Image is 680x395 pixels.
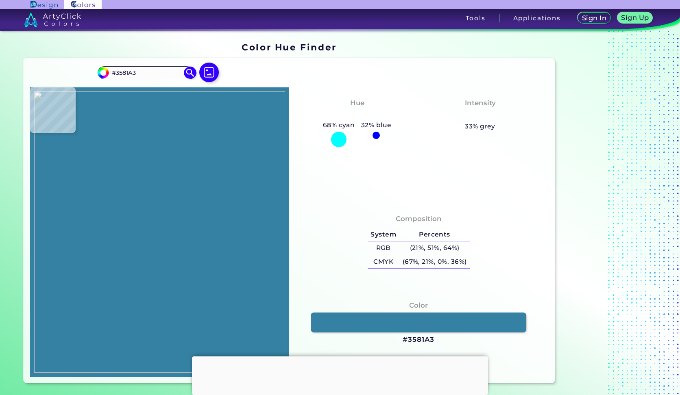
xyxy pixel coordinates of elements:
[331,110,384,120] h3: Bluish Cyan
[34,91,285,373] img: a839ebe2-eb8d-4dea-98e0-7a5857a2dc97
[368,255,399,269] h5: CMYK
[109,67,185,78] input: type color..
[350,97,364,109] h4: Hue
[242,41,336,53] h1: Color Hue Finder
[192,356,488,393] iframe: Advertisement
[399,241,470,255] h5: (21%, 51%, 64%)
[358,120,394,130] h5: 32% blue
[513,15,561,21] h3: Applications
[320,120,358,130] h5: 68% cyan
[31,1,58,9] img: ArtyClick Design logo
[184,67,196,79] img: icon search
[24,12,81,27] img: logo_artyclick_colors_white.svg
[461,110,499,120] h3: Medium
[623,15,648,21] h5: Sign Up
[619,13,651,23] a: Sign Up
[579,13,609,23] a: Sign In
[583,15,605,21] h5: Sign In
[409,300,428,311] h4: Color
[465,121,495,132] h5: 33% grey
[399,228,470,241] h5: Percents
[465,97,496,109] h4: Intensity
[466,15,486,21] h3: Tools
[368,228,399,241] h5: System
[399,255,470,269] h5: (67%, 21%, 0%, 36%)
[403,335,434,345] h3: #3581A3
[396,213,442,225] h4: Composition
[199,63,219,82] img: icon picture
[368,241,399,255] h5: RGB
[558,39,660,386] iframe: Advertisement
